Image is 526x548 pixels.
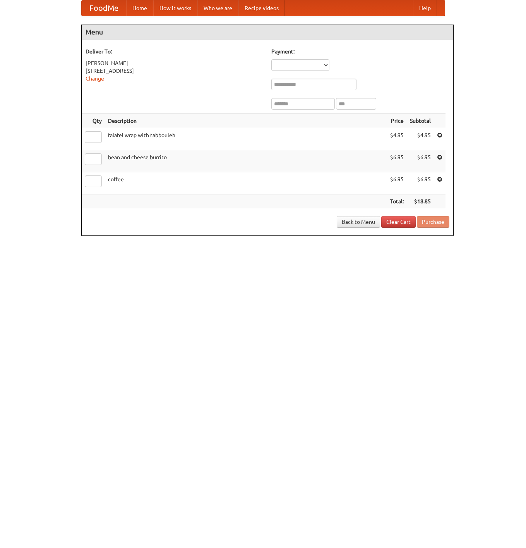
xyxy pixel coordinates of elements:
[86,48,264,55] h5: Deliver To:
[387,114,407,128] th: Price
[407,128,434,150] td: $4.95
[105,114,387,128] th: Description
[381,216,416,228] a: Clear Cart
[82,114,105,128] th: Qty
[407,194,434,209] th: $18.85
[407,114,434,128] th: Subtotal
[153,0,197,16] a: How it works
[417,216,449,228] button: Purchase
[387,128,407,150] td: $4.95
[387,150,407,172] td: $6.95
[413,0,437,16] a: Help
[86,67,264,75] div: [STREET_ADDRESS]
[197,0,238,16] a: Who we are
[271,48,449,55] h5: Payment:
[86,76,104,82] a: Change
[105,150,387,172] td: bean and cheese burrito
[387,194,407,209] th: Total:
[86,59,264,67] div: [PERSON_NAME]
[82,0,126,16] a: FoodMe
[105,128,387,150] td: falafel wrap with tabbouleh
[126,0,153,16] a: Home
[407,150,434,172] td: $6.95
[337,216,380,228] a: Back to Menu
[387,172,407,194] td: $6.95
[105,172,387,194] td: coffee
[238,0,285,16] a: Recipe videos
[407,172,434,194] td: $6.95
[82,24,453,40] h4: Menu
